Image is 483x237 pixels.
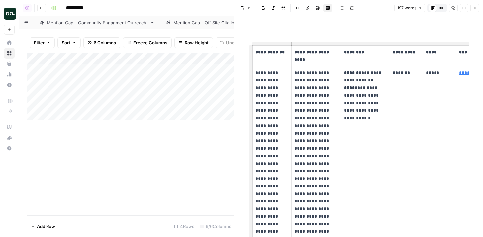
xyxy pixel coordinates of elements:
button: 197 words [394,4,425,12]
span: Freeze Columns [133,39,167,46]
div: 4 Rows [171,221,197,232]
span: 197 words [397,5,416,11]
button: Freeze Columns [123,37,172,48]
button: 6 Columns [83,37,120,48]
button: Add Row [27,221,59,232]
a: Mention Gap - Off Site Citation Outreach [160,16,270,29]
a: Usage [4,69,15,80]
button: What's new? [4,132,15,143]
button: Help + Support [4,143,15,154]
span: Undo [226,39,237,46]
button: Filter [30,37,55,48]
div: Mention Gap - Off Site Citation Outreach [173,19,257,26]
span: Filter [34,39,45,46]
div: Mention Gap - Community Engagment Outreach [47,19,147,26]
div: 6/6 Columns [197,221,234,232]
span: Row Height [185,39,209,46]
span: Add Row [37,223,55,230]
a: Home [4,37,15,48]
button: Sort [57,37,81,48]
span: 6 Columns [94,39,116,46]
a: Browse [4,48,15,59]
a: Settings [4,80,15,90]
button: Undo [216,37,241,48]
button: Row Height [174,37,213,48]
button: Workspace: Dillon Test [4,5,15,22]
a: Mention Gap - Community Engagment Outreach [34,16,160,29]
a: Your Data [4,59,15,69]
div: What's new? [4,133,14,143]
span: Sort [62,39,70,46]
img: Dillon Test Logo [4,8,16,20]
a: AirOps Academy [4,122,15,132]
